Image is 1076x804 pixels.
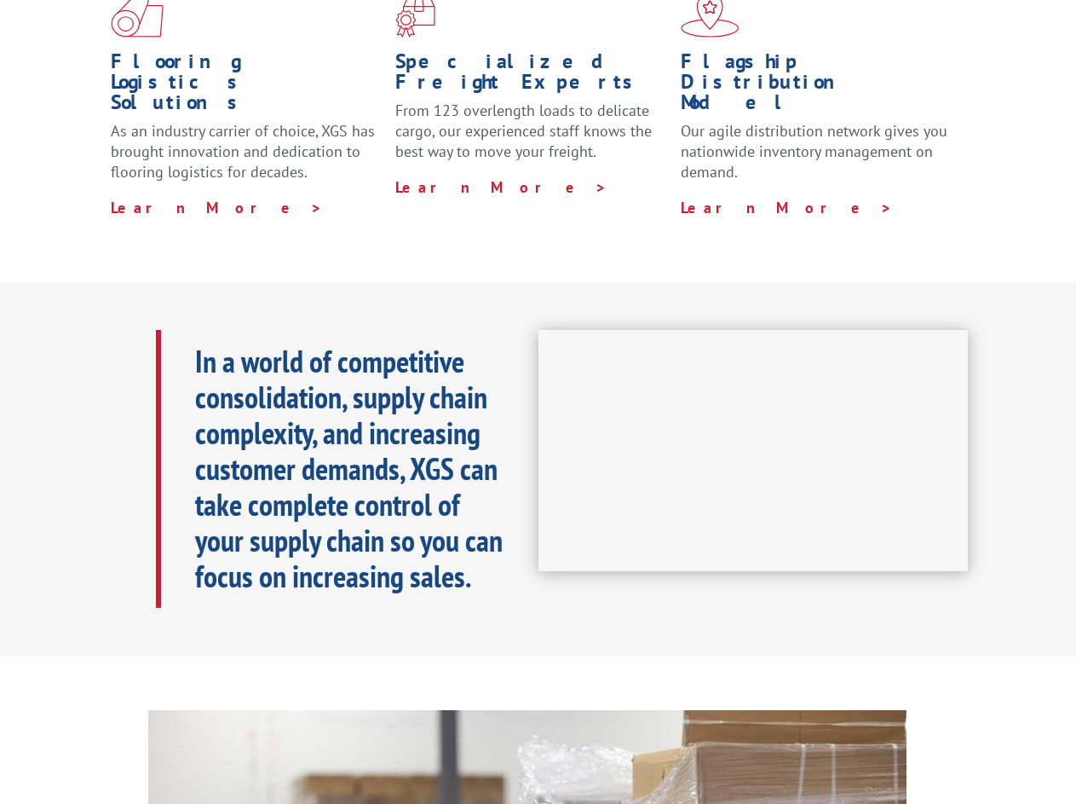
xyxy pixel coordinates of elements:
p: From 123 overlength loads to delicate cargo, our experienced staff knows the best way to move you... [395,101,667,176]
span: Our agile distribution network gives you nationwide inventory management on demand. [681,121,947,182]
a: Learn More > [395,177,607,197]
h1: Flooring Logistics Solutions [111,51,383,121]
a: Learn More > [681,198,893,217]
span: As an industry carrier of choice, XGS has brought innovation and dedication to flooring logistics... [111,121,375,182]
h1: Flagship Distribution Model [681,51,952,121]
iframe: XGS Logistics Solutions [538,330,969,572]
a: Learn More > [111,198,323,217]
b: In a world of competitive consolidation, supply chain complexity, and increasing customer demands... [195,341,503,596]
h1: Specialized Freight Experts [395,51,667,101]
